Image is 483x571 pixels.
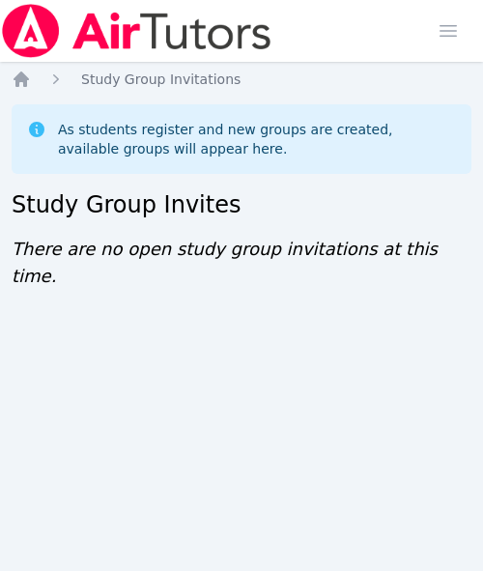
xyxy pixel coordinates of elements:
[12,189,471,220] h2: Study Group Invites
[81,71,241,87] span: Study Group Invitations
[58,120,456,158] div: As students register and new groups are created, available groups will appear here.
[81,70,241,89] a: Study Group Invitations
[12,239,438,286] span: There are no open study group invitations at this time.
[12,70,471,89] nav: Breadcrumb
